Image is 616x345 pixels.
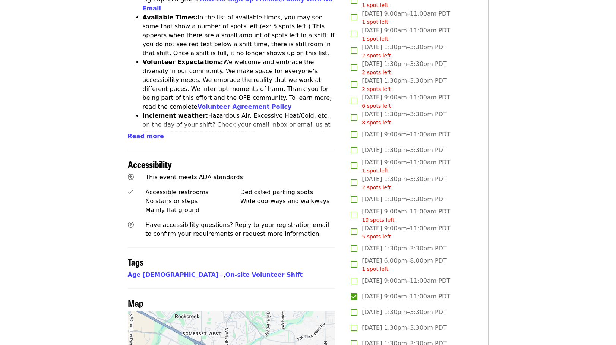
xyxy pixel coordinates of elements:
[198,103,292,110] a: Volunteer Agreement Policy
[128,133,164,140] span: Read more
[362,93,450,110] span: [DATE] 9:00am–11:00am PDT
[145,188,240,197] div: Accessible restrooms
[145,197,240,206] div: No stairs or steps
[362,103,391,109] span: 6 spots left
[143,112,208,119] strong: Inclement weather:
[128,189,133,196] i: check icon
[362,217,394,223] span: 10 spots left
[362,234,391,240] span: 5 spots left
[128,221,134,228] i: question-circle icon
[128,255,143,268] span: Tags
[362,110,446,127] span: [DATE] 1:30pm–3:30pm PDT
[128,132,164,141] button: Read more
[362,26,450,43] span: [DATE] 9:00am–11:00am PDT
[362,168,388,174] span: 1 spot left
[128,158,172,171] span: Accessibility
[362,69,391,75] span: 2 spots left
[362,292,450,301] span: [DATE] 9:00am–11:00am PDT
[143,111,335,156] li: Hazardous Air, Excessive Heat/Cold, etc. on the day of your shift? Check your email inbox or emai...
[240,197,335,206] div: Wide doorways and walkways
[362,146,446,155] span: [DATE] 1:30pm–3:30pm PDT
[362,175,446,192] span: [DATE] 1:30pm–3:30pm PDT
[362,323,446,332] span: [DATE] 1:30pm–3:30pm PDT
[362,195,446,204] span: [DATE] 1:30pm–3:30pm PDT
[145,206,240,215] div: Mainly flat ground
[240,188,335,197] div: Dedicated parking spots
[362,76,446,93] span: [DATE] 1:30pm–3:30pm PDT
[362,266,388,272] span: 1 spot left
[128,296,143,309] span: Map
[362,60,446,76] span: [DATE] 1:30pm–3:30pm PDT
[362,207,450,224] span: [DATE] 9:00am–11:00am PDT
[128,271,225,278] span: ,
[362,244,446,253] span: [DATE] 1:30pm–3:30pm PDT
[143,58,335,111] li: We welcome and embrace the diversity in our community. We make space for everyone’s accessibility...
[362,19,388,25] span: 1 spot left
[362,158,450,175] span: [DATE] 9:00am–11:00am PDT
[362,9,450,26] span: [DATE] 9:00am–11:00am PDT
[362,308,446,317] span: [DATE] 1:30pm–3:30pm PDT
[362,130,450,139] span: [DATE] 9:00am–11:00am PDT
[362,120,391,126] span: 8 spots left
[143,13,335,58] li: In the list of available times, you may see some that show a number of spots left (ex: 5 spots le...
[362,256,446,273] span: [DATE] 6:00pm–8:00pm PDT
[362,184,391,190] span: 2 spots left
[362,86,391,92] span: 2 spots left
[362,276,450,285] span: [DATE] 9:00am–11:00am PDT
[145,221,329,237] span: Have accessibility questions? Reply to your registration email to confirm your requirements or re...
[362,36,388,42] span: 1 spot left
[362,53,391,58] span: 2 spots left
[143,14,198,21] strong: Available Times:
[362,2,388,8] span: 1 spot left
[362,224,450,241] span: [DATE] 9:00am–11:00am PDT
[225,271,303,278] a: On-site Volunteer Shift
[128,174,134,181] i: universal-access icon
[128,271,224,278] a: Age [DEMOGRAPHIC_DATA]+
[143,58,224,66] strong: Volunteer Expectations:
[145,174,243,181] span: This event meets ADA standards
[362,43,446,60] span: [DATE] 1:30pm–3:30pm PDT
